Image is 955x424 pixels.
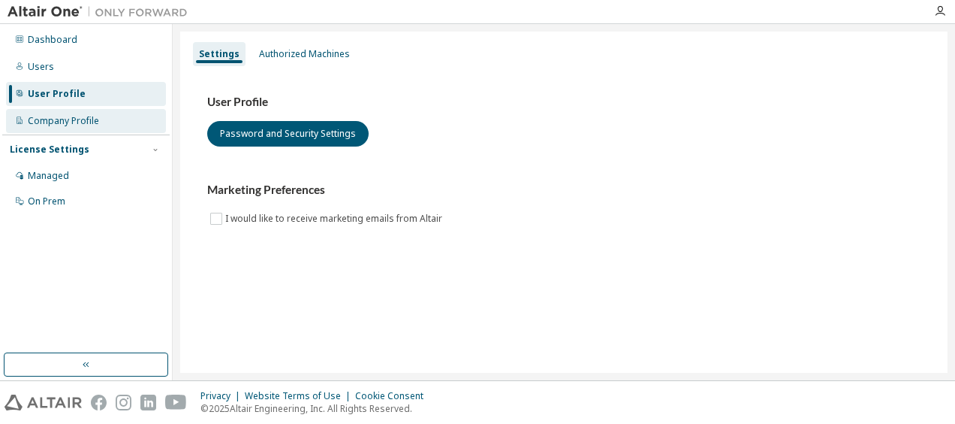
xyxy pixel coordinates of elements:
div: Settings [199,48,240,60]
div: Privacy [200,390,245,402]
img: instagram.svg [116,395,131,410]
div: Managed [28,170,69,182]
div: Authorized Machines [259,48,350,60]
div: User Profile [28,88,86,100]
img: linkedin.svg [140,395,156,410]
img: facebook.svg [91,395,107,410]
div: On Prem [28,195,65,207]
div: Website Terms of Use [245,390,355,402]
div: Users [28,61,54,73]
img: Altair One [8,5,195,20]
button: Password and Security Settings [207,121,369,147]
div: Dashboard [28,34,77,46]
label: I would like to receive marketing emails from Altair [225,210,445,228]
div: Cookie Consent [355,390,432,402]
div: License Settings [10,144,89,156]
img: altair_logo.svg [5,395,82,410]
div: Company Profile [28,115,99,127]
h3: User Profile [207,95,920,110]
img: youtube.svg [165,395,187,410]
p: © 2025 Altair Engineering, Inc. All Rights Reserved. [200,402,432,415]
h3: Marketing Preferences [207,183,920,198]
